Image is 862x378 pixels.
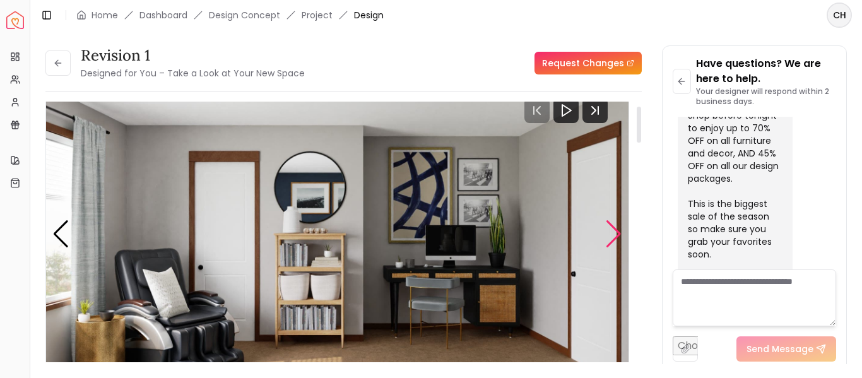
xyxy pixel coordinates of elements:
[688,21,781,286] div: Hi, Stopping by to remind you that it's the last day of our [DATE] Sale! Shop before tonight to e...
[52,220,69,248] div: Previous slide
[582,98,608,123] svg: Next Track
[139,9,187,21] a: Dashboard
[81,67,305,80] small: Designed for You – Take a Look at Your New Space
[605,220,622,248] div: Next slide
[92,9,118,21] a: Home
[6,11,24,29] a: Spacejoy
[76,9,384,21] nav: breadcrumb
[6,11,24,29] img: Spacejoy Logo
[354,9,384,21] span: Design
[558,103,574,118] svg: Play
[209,9,280,21] li: Design Concept
[827,3,852,28] button: CH
[302,9,333,21] a: Project
[696,86,836,107] p: Your designer will respond within 2 business days.
[696,56,836,86] p: Have questions? We are here to help.
[828,4,851,27] span: CH
[81,45,305,66] h3: Revision 1
[534,52,642,74] a: Request Changes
